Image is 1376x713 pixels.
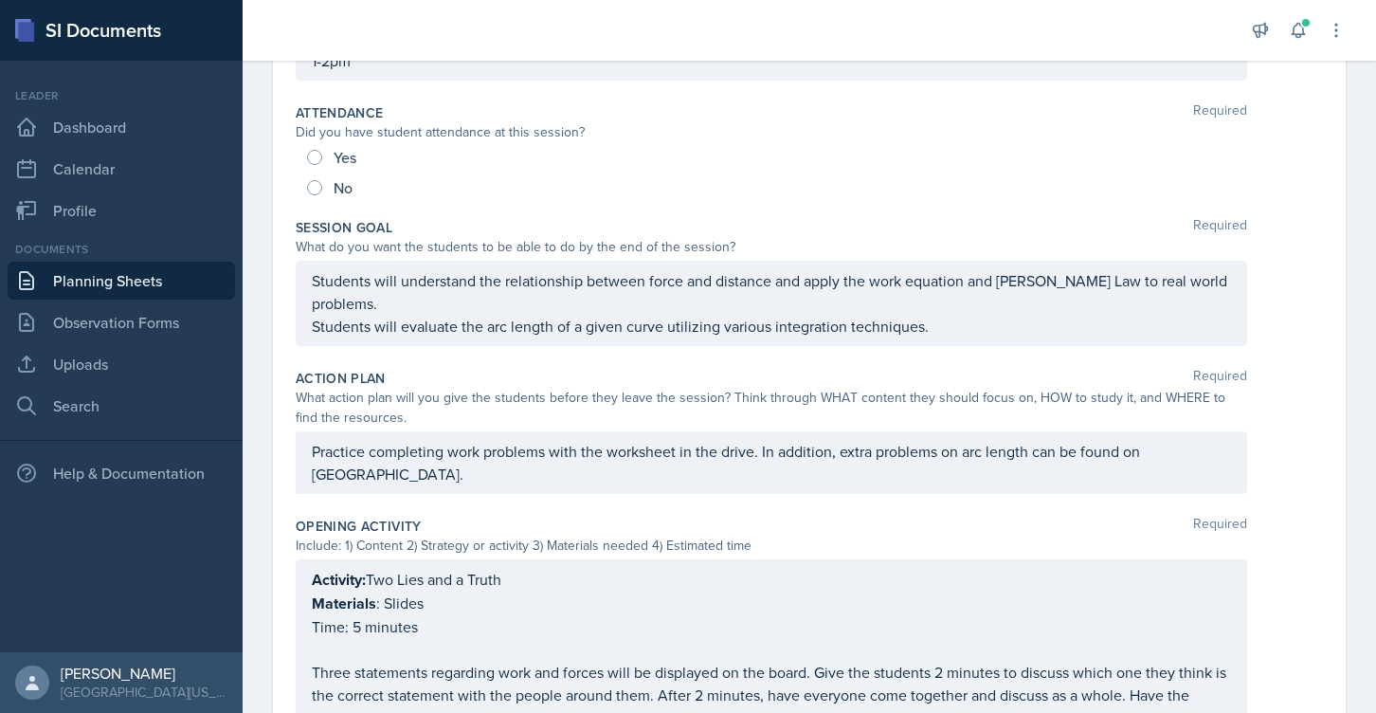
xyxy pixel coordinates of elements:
[296,517,422,536] label: Opening Activity
[312,569,366,591] strong: Activity:
[61,683,227,702] div: [GEOGRAPHIC_DATA][US_STATE] in [GEOGRAPHIC_DATA]
[61,664,227,683] div: [PERSON_NAME]
[296,122,1247,142] div: Did you have student attendance at this session?
[8,150,235,188] a: Calendar
[8,262,235,300] a: Planning Sheets
[312,568,1231,592] p: Two Lies and a Truth
[312,593,376,614] strong: Materials
[296,237,1247,257] div: What do you want the students to be able to do by the end of the session?
[8,87,235,104] div: Leader
[8,454,235,492] div: Help & Documentation
[296,218,392,237] label: Session Goal
[312,315,1231,338] p: Students will evaluate the arc length of a given curve utilizing various integration techniques.
[312,615,1231,638] p: Time: 5 minutes
[312,440,1231,485] p: Practice completing work problems with the worksheet in the drive. In addition, extra problems on...
[8,387,235,425] a: Search
[8,345,235,383] a: Uploads
[1193,517,1247,536] span: Required
[296,536,1247,556] div: Include: 1) Content 2) Strategy or activity 3) Materials needed 4) Estimated time
[8,303,235,341] a: Observation Forms
[296,103,384,122] label: Attendance
[1193,103,1247,122] span: Required
[312,269,1231,315] p: Students will understand the relationship between force and distance and apply the work equation ...
[1193,369,1247,388] span: Required
[334,148,356,167] span: Yes
[312,592,1231,615] p: : Slides
[312,49,1231,72] p: 1-2pm
[1193,218,1247,237] span: Required
[8,241,235,258] div: Documents
[296,369,386,388] label: Action Plan
[334,178,353,197] span: No
[296,388,1247,428] div: What action plan will you give the students before they leave the session? Think through WHAT con...
[8,192,235,229] a: Profile
[8,108,235,146] a: Dashboard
